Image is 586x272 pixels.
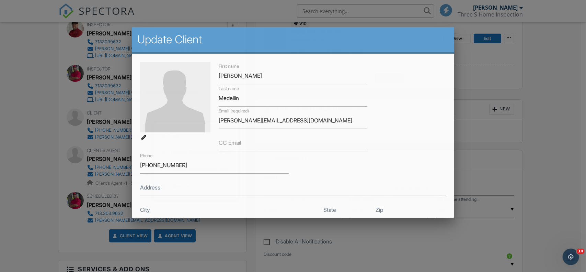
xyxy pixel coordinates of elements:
[376,206,383,214] label: Zip
[137,33,449,46] h2: Update Client
[219,108,249,114] label: Email (required)
[219,63,239,69] label: First name
[140,153,152,159] label: Phone
[219,86,239,92] label: Last name
[140,206,150,214] label: City
[219,139,241,146] label: CC Email
[140,184,160,191] label: Address
[563,249,579,265] iframe: Intercom live chat
[323,206,336,214] label: State
[577,249,585,254] span: 10
[140,62,210,132] img: default-user-f0147aede5fd5fa78ca7ade42f37bd4542148d508eef1c3d3ea960f66861d68b.jpg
